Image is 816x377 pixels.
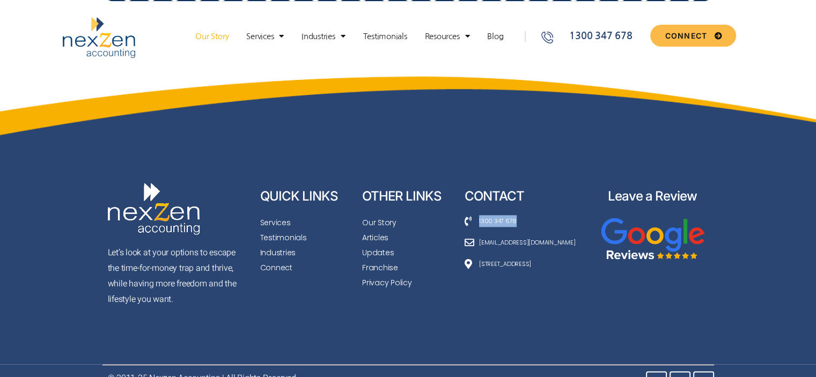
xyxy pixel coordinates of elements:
[260,245,351,260] a: Industries
[567,29,632,43] span: 1300 347 678
[464,215,586,227] a: 1300 347 678
[190,31,234,42] a: Our Story
[362,260,398,275] span: Franchise
[362,215,396,230] span: Our Story
[108,245,242,307] p: Let’s look at your options to escape the time-for-money trap and thrive, while having more freedo...
[362,245,394,260] span: Updates
[260,230,306,245] span: Testimonials
[180,31,519,42] nav: Menu
[296,31,350,42] a: Industries
[260,260,351,275] a: Connect
[540,29,646,43] a: 1300 347 678
[476,215,517,227] span: 1300 347 678
[476,236,575,248] span: [EMAIL_ADDRESS][DOMAIN_NAME]
[665,32,707,40] span: CONNECT
[464,258,586,270] a: [STREET_ADDRESS]
[650,25,736,47] a: CONNECT
[260,260,292,275] span: Connect
[464,189,586,204] h2: CONTACT
[362,260,454,275] a: Franchise
[260,215,351,230] a: Services
[260,215,290,230] span: Services
[482,31,509,42] a: Blog
[362,230,388,245] span: Articles
[362,275,454,290] a: Privacy Policy
[608,188,697,204] a: Leave a Review
[362,189,454,204] h2: OTHER LINKS
[420,31,475,42] a: Resources
[362,230,454,245] a: Articles
[260,189,351,204] h2: QUICK LINKS
[362,275,412,290] span: Privacy Policy
[362,215,454,230] a: Our Story
[476,258,531,270] span: [STREET_ADDRESS]
[357,31,412,42] a: Testimonials
[464,236,586,248] a: [EMAIL_ADDRESS][DOMAIN_NAME]
[241,31,289,42] a: Services
[260,230,351,245] a: Testimonials
[362,245,454,260] a: Updates
[260,245,296,260] span: Industries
